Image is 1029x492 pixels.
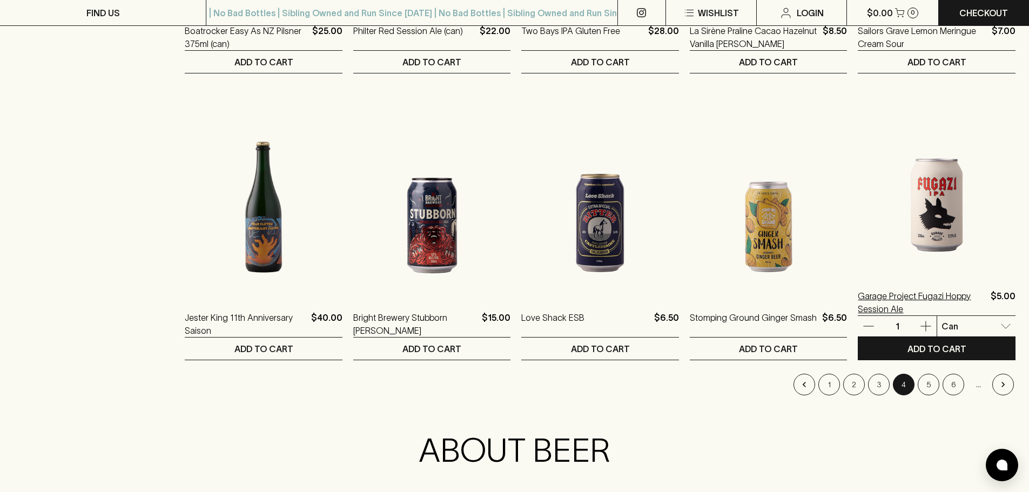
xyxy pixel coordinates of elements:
[858,289,986,315] a: Garage Project Fugazi Hoppy Session Ale
[797,6,824,19] p: Login
[992,24,1015,50] p: $7.00
[822,311,847,337] p: $6.50
[858,338,1015,360] button: ADD TO CART
[185,51,342,73] button: ADD TO CART
[353,338,511,360] button: ADD TO CART
[823,24,847,50] p: $8.50
[867,6,893,19] p: $0.00
[353,51,511,73] button: ADD TO CART
[571,342,630,355] p: ADD TO CART
[937,315,1015,337] div: Can
[154,431,875,470] h2: ABOUT BEER
[893,374,914,395] button: page 4
[918,374,939,395] button: Go to page 5
[818,374,840,395] button: Go to page 1
[967,374,989,395] div: …
[911,10,915,16] p: 0
[654,311,679,337] p: $6.50
[571,56,630,69] p: ADD TO CART
[185,106,342,295] img: Jester King 11th Anniversary Saison
[690,24,819,50] a: La Sirène Praline Cacao Hazelnut Vanilla [PERSON_NAME]
[907,342,966,355] p: ADD TO CART
[185,338,342,360] button: ADD TO CART
[739,56,798,69] p: ADD TO CART
[353,311,478,337] a: Bright Brewery Stubborn [PERSON_NAME]
[907,56,966,69] p: ADD TO CART
[185,24,308,50] a: Boatrocker Easy As NZ Pilsner 375ml (can)
[353,24,463,50] a: Philter Red Session Ale (can)
[858,84,1015,273] img: Garage Project Fugazi Hoppy Session Ale
[858,24,987,50] a: Sailors Grave Lemon Meringue Cream Sour
[353,106,511,295] img: Bright Brewery Stubborn Stout
[690,311,817,337] a: Stomping Ground Ginger Smash
[992,374,1014,395] button: Go to next page
[521,51,679,73] button: ADD TO CART
[402,56,461,69] p: ADD TO CART
[521,24,620,50] a: Two Bays IPA Gluten Free
[234,56,293,69] p: ADD TO CART
[991,289,1015,315] p: $5.00
[480,24,510,50] p: $22.00
[941,320,958,333] p: Can
[311,311,342,337] p: $40.00
[482,311,510,337] p: $15.00
[312,24,342,50] p: $25.00
[959,6,1008,19] p: Checkout
[521,106,679,295] img: Love Shack ESB
[402,342,461,355] p: ADD TO CART
[521,338,679,360] button: ADD TO CART
[648,24,679,50] p: $28.00
[234,342,293,355] p: ADD TO CART
[185,374,1015,395] nav: pagination navigation
[521,311,584,337] a: Love Shack ESB
[843,374,865,395] button: Go to page 2
[185,311,307,337] a: Jester King 11th Anniversary Saison
[884,320,910,332] p: 1
[86,6,120,19] p: FIND US
[868,374,890,395] button: Go to page 3
[690,106,848,295] img: Stomping Ground Ginger Smash
[858,51,1015,73] button: ADD TO CART
[943,374,964,395] button: Go to page 6
[690,338,848,360] button: ADD TO CART
[698,6,739,19] p: Wishlist
[739,342,798,355] p: ADD TO CART
[793,374,815,395] button: Go to previous page
[690,51,848,73] button: ADD TO CART
[997,460,1007,470] img: bubble-icon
